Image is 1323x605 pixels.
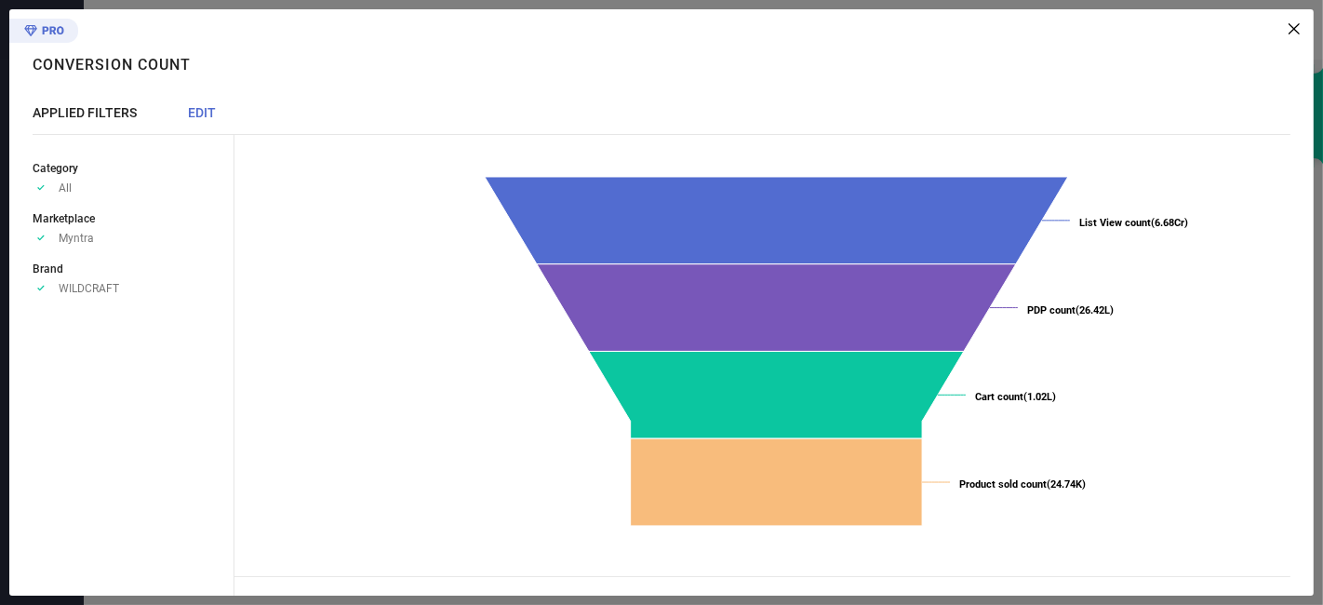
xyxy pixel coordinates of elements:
tspan: Product sold count [959,478,1047,491]
tspan: List View count [1079,217,1151,229]
span: Brand [33,262,63,276]
span: Category [33,162,78,175]
span: All [59,181,72,195]
tspan: Cart count [975,391,1023,403]
span: Marketplace [33,212,95,225]
text: (24.74K) [959,478,1086,491]
span: Myntra [59,232,94,245]
span: EDIT [188,105,216,120]
h1: Conversion Count [33,56,191,74]
tspan: PDP count [1027,304,1076,316]
div: Premium [9,19,78,47]
span: APPLIED FILTERS [33,105,137,120]
text: (6.68Cr) [1079,217,1188,229]
span: WILDCRAFT [59,282,119,295]
text: (26.42L) [1027,304,1114,316]
text: (1.02L) [975,391,1056,403]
